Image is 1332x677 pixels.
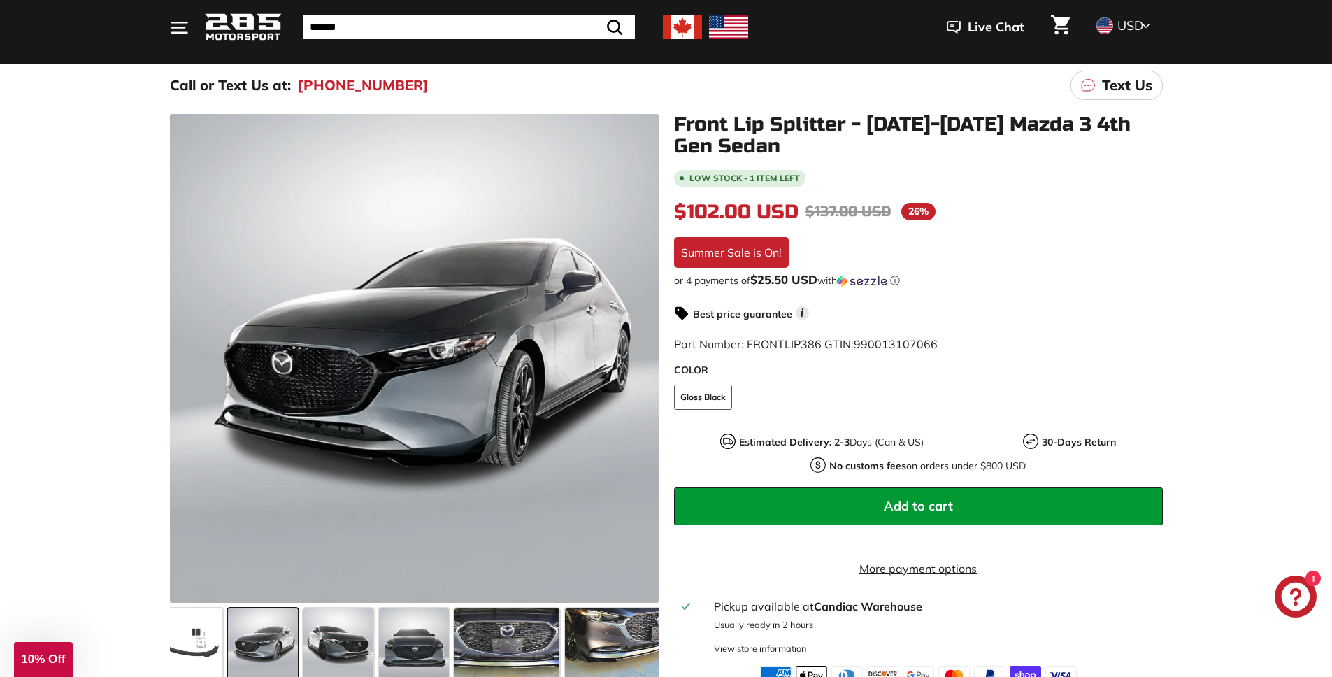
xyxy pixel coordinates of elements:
span: $137.00 USD [805,203,891,220]
p: on orders under $800 USD [829,459,1026,473]
button: Add to cart [674,487,1163,525]
a: Text Us [1070,71,1163,100]
span: USD [1117,17,1143,34]
span: 990013107066 [854,337,938,351]
div: Summer Sale is On! [674,237,789,268]
p: Days (Can & US) [739,435,924,450]
img: Sezzle [837,275,887,287]
span: i [796,306,809,320]
button: Live Chat [929,10,1043,45]
inbox-online-store-chat: Shopify online store chat [1270,576,1321,621]
label: COLOR [674,363,1163,378]
div: 10% Off [14,642,73,677]
p: Usually ready in 2 hours [714,618,1154,632]
span: 26% [901,203,936,220]
strong: No customs fees [829,459,906,472]
img: Logo_285_Motorsport_areodynamics_components [205,11,282,44]
span: $25.50 USD [750,272,817,287]
strong: Estimated Delivery: 2-3 [739,436,850,448]
div: or 4 payments of$25.50 USDwithSezzle Click to learn more about Sezzle [674,273,1163,287]
span: Low stock - 1 item left [689,174,800,183]
p: Text Us [1102,75,1152,96]
strong: Best price guarantee [693,308,792,320]
span: Live Chat [968,18,1024,36]
div: or 4 payments of with [674,273,1163,287]
a: Cart [1043,3,1078,51]
strong: Candiac Warehouse [814,599,922,613]
strong: 30-Days Return [1042,436,1116,448]
span: Add to cart [884,498,953,514]
a: More payment options [674,560,1163,577]
div: Pickup available at [714,598,1154,615]
input: Search [303,15,635,39]
div: View store information [714,642,807,655]
p: Call or Text Us at: [170,75,291,96]
h1: Front Lip Splitter - [DATE]-[DATE] Mazda 3 4th Gen Sedan [674,114,1163,157]
span: 10% Off [21,653,65,666]
span: $102.00 USD [674,200,799,224]
span: Part Number: FRONTLIP386 GTIN: [674,337,938,351]
a: [PHONE_NUMBER] [298,75,429,96]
